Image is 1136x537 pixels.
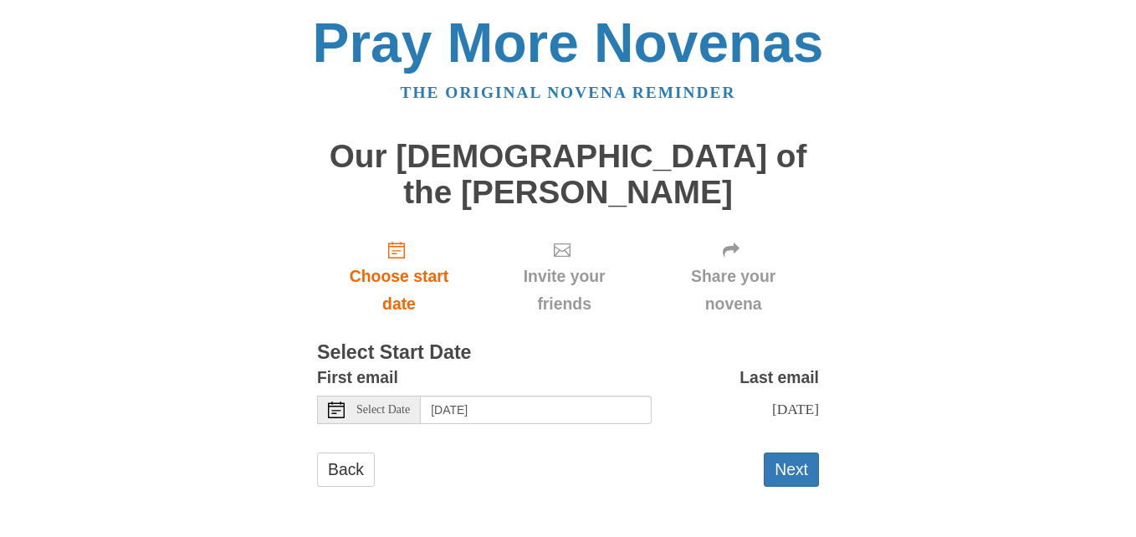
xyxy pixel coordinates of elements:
[317,139,819,210] h1: Our [DEMOGRAPHIC_DATA] of the [PERSON_NAME]
[498,263,631,318] span: Invite your friends
[317,227,481,326] a: Choose start date
[481,227,647,326] div: Click "Next" to confirm your start date first.
[317,364,398,391] label: First email
[739,364,819,391] label: Last email
[401,84,736,101] a: The original novena reminder
[647,227,819,326] div: Click "Next" to confirm your start date first.
[317,342,819,364] h3: Select Start Date
[313,12,824,74] a: Pray More Novenas
[664,263,802,318] span: Share your novena
[356,404,410,416] span: Select Date
[772,401,819,417] span: [DATE]
[764,453,819,487] button: Next
[317,453,375,487] a: Back
[334,263,464,318] span: Choose start date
